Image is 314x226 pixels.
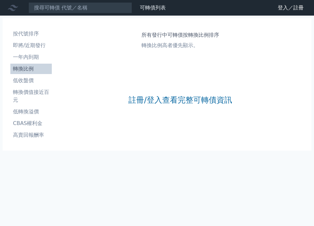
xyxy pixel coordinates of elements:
[10,77,52,84] li: 低收盤價
[10,130,52,140] a: 高賣回報酬率
[129,95,232,105] a: 註冊/登入查看完整可轉債資訊
[10,88,52,104] li: 轉換價值接近百元
[273,3,309,13] a: 登入／註冊
[28,2,132,13] input: 搜尋可轉債 代號／名稱
[140,5,166,11] a: 可轉債列表
[10,42,52,49] li: 即將/近期發行
[10,65,52,73] li: 轉換比例
[10,108,52,116] li: 低轉換溢價
[141,42,219,49] p: 轉換比例高者優先顯示。
[10,87,52,105] a: 轉換價值接近百元
[10,30,52,38] li: 按代號排序
[10,75,52,86] a: 低收盤價
[10,40,52,51] a: 即將/近期發行
[10,131,52,139] li: 高賣回報酬率
[10,118,52,129] a: CBAS權利金
[141,31,219,39] h1: 所有發行中可轉債按轉換比例排序
[10,53,52,61] li: 一年內到期
[10,64,52,74] a: 轉換比例
[10,29,52,39] a: 按代號排序
[10,52,52,62] a: 一年內到期
[10,119,52,127] li: CBAS權利金
[10,107,52,117] a: 低轉換溢價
